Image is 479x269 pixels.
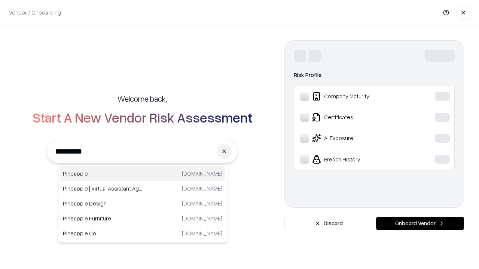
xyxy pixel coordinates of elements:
[33,110,252,125] h2: Start A New Vendor Risk Assessment
[300,113,412,122] div: Certificates
[182,229,222,237] p: [DOMAIN_NAME]
[9,9,61,16] p: Vendor / Onboarding
[58,164,227,243] div: Suggestions
[284,217,373,230] button: Discard
[300,155,412,164] div: Breach History
[63,229,143,237] p: Pineapple Co
[182,200,222,207] p: [DOMAIN_NAME]
[182,185,222,192] p: [DOMAIN_NAME]
[63,200,143,207] p: Pineapple Design
[376,217,464,230] button: Onboard Vendor
[182,170,222,177] p: [DOMAIN_NAME]
[63,214,143,222] p: Pineapple Furniture
[63,185,143,192] p: Pineapple | Virtual Assistant Agency
[63,170,143,177] p: Pineapple
[294,71,455,80] div: Risk Profile
[118,93,167,104] h5: Welcome back,
[182,214,222,222] p: [DOMAIN_NAME]
[300,92,412,101] div: Company Maturity
[300,134,412,143] div: AI Exposure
